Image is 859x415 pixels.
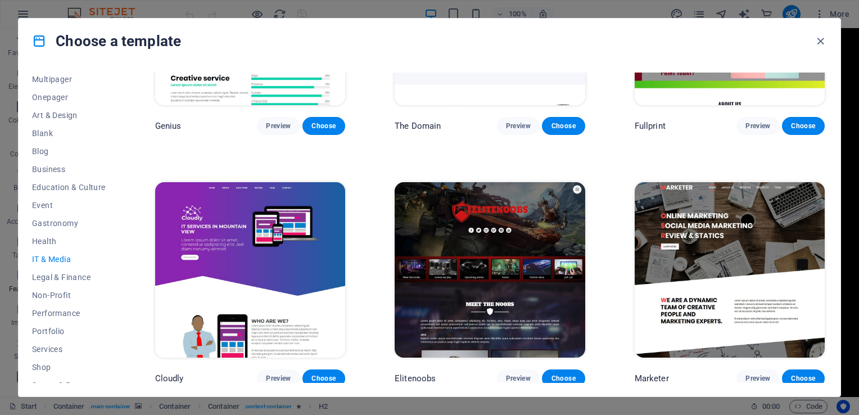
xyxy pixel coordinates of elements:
[506,121,531,130] span: Preview
[32,201,106,210] span: Event
[266,121,291,130] span: Preview
[32,309,106,318] span: Performance
[155,120,182,132] p: Genius
[32,75,106,84] span: Multipager
[32,142,106,160] button: Blog
[497,369,540,387] button: Preview
[506,374,531,383] span: Preview
[302,369,345,387] button: Choose
[395,182,585,358] img: Elitenoobs
[32,345,106,354] span: Services
[32,70,106,88] button: Multipager
[32,93,106,102] span: Onepager
[311,121,336,130] span: Choose
[302,117,345,135] button: Choose
[745,374,770,383] span: Preview
[32,340,106,358] button: Services
[32,147,106,156] span: Blog
[497,117,540,135] button: Preview
[791,374,816,383] span: Choose
[257,369,300,387] button: Preview
[542,117,585,135] button: Choose
[551,374,576,383] span: Choose
[32,268,106,286] button: Legal & Finance
[542,369,585,387] button: Choose
[32,219,106,228] span: Gastronomy
[782,369,825,387] button: Choose
[736,117,779,135] button: Preview
[32,111,106,120] span: Art & Design
[32,291,106,300] span: Non-Profit
[266,374,291,383] span: Preview
[32,237,106,246] span: Health
[635,373,669,384] p: Marketer
[782,117,825,135] button: Choose
[32,376,106,394] button: Sports & Beauty
[551,121,576,130] span: Choose
[32,255,106,264] span: IT & Media
[32,232,106,250] button: Health
[32,183,106,192] span: Education & Culture
[32,106,106,124] button: Art & Design
[635,120,666,132] p: Fullprint
[32,88,106,106] button: Onepager
[32,322,106,340] button: Portfolio
[635,182,825,358] img: Marketer
[395,120,441,132] p: The Domain
[32,304,106,322] button: Performance
[32,327,106,336] span: Portfolio
[257,117,300,135] button: Preview
[32,124,106,142] button: Blank
[32,160,106,178] button: Business
[155,373,184,384] p: Cloudly
[791,121,816,130] span: Choose
[311,374,336,383] span: Choose
[32,273,106,282] span: Legal & Finance
[32,286,106,304] button: Non-Profit
[155,182,345,358] img: Cloudly
[32,196,106,214] button: Event
[32,363,106,372] span: Shop
[32,32,181,50] h4: Choose a template
[395,373,436,384] p: Elitenoobs
[736,369,779,387] button: Preview
[745,121,770,130] span: Preview
[32,358,106,376] button: Shop
[32,250,106,268] button: IT & Media
[32,381,106,390] span: Sports & Beauty
[32,165,106,174] span: Business
[32,178,106,196] button: Education & Culture
[32,129,106,138] span: Blank
[32,214,106,232] button: Gastronomy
